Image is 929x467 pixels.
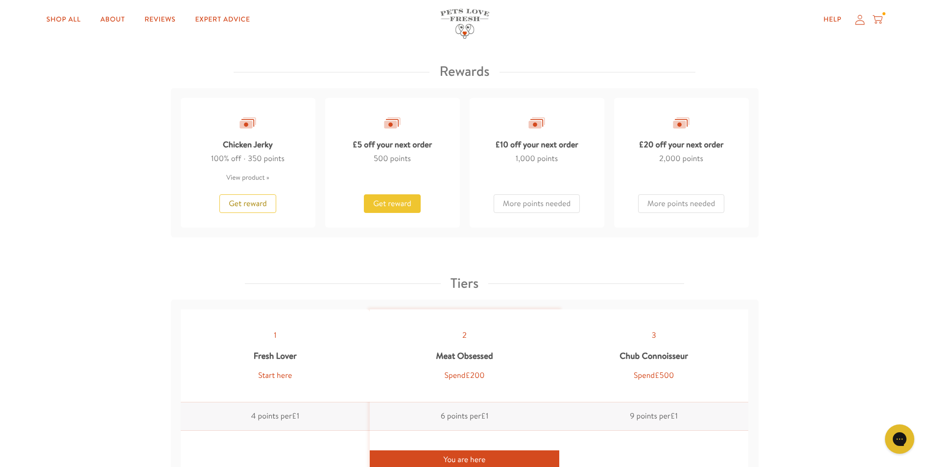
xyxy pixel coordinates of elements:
[441,411,445,421] span: 6
[815,10,849,29] a: Help
[248,153,262,164] span: 350
[188,10,258,29] a: Expert Advice
[636,411,678,421] span: points per
[655,370,674,381] span: £500
[537,153,558,164] span: points
[619,343,688,369] div: Chub Connoisseur
[223,133,273,152] div: Chicken Jerky
[211,153,241,164] span: 100% off
[462,329,467,342] div: 2
[93,10,133,29] a: About
[39,10,89,29] a: Shop All
[516,153,535,164] span: 1,000
[670,411,678,421] span: £1
[447,411,489,421] span: points per
[263,153,284,164] span: points
[451,272,479,295] h3: Tiers
[630,411,634,421] span: 9
[659,153,681,164] span: 2,000
[390,153,410,164] span: points
[292,411,299,421] span: £1
[374,153,388,164] span: 500
[258,411,299,421] span: points per
[439,60,489,83] h3: Rewards
[465,370,484,381] span: £200
[364,194,421,213] button: Get reward
[495,133,578,152] div: £10 off your next order
[229,198,267,209] span: Get reward
[445,370,485,381] span: Spend
[639,133,724,152] div: £20 off your next order
[226,173,269,182] a: View product
[634,370,674,381] span: Spend
[258,369,292,382] div: Start here
[254,343,297,369] div: Fresh Lover
[682,153,703,164] span: points
[652,329,656,342] div: 3
[440,9,489,39] img: Pets Love Fresh
[274,329,276,342] div: 1
[481,411,488,421] span: £1
[353,133,432,152] div: £5 off your next order
[436,343,493,369] div: Meat Obsessed
[251,411,256,421] span: 4
[137,10,183,29] a: Reviews
[373,198,411,209] span: Get reward
[880,421,919,457] iframe: Gorgias live chat messenger
[219,194,276,213] button: Get reward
